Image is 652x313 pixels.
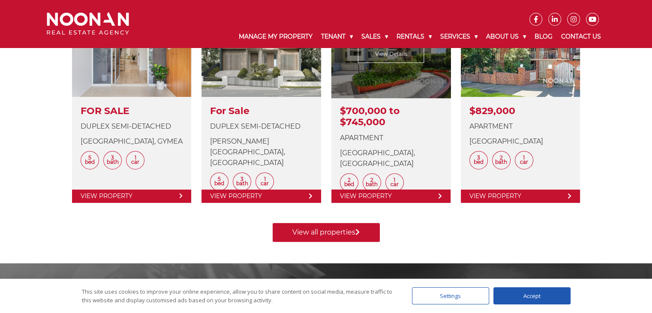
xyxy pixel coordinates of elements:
[392,26,436,48] a: Rentals
[234,26,317,48] a: Manage My Property
[530,26,557,48] a: Blog
[493,287,571,304] div: Accept
[436,26,482,48] a: Services
[357,26,392,48] a: Sales
[482,26,530,48] a: About Us
[273,223,380,242] a: View all properties
[412,287,489,304] div: Settings
[557,26,605,48] a: Contact Us
[47,12,129,35] img: Noonan Real Estate Agency
[317,26,357,48] a: Tenant
[82,287,395,304] div: This site uses cookies to improve your online experience, allow you to share content on social me...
